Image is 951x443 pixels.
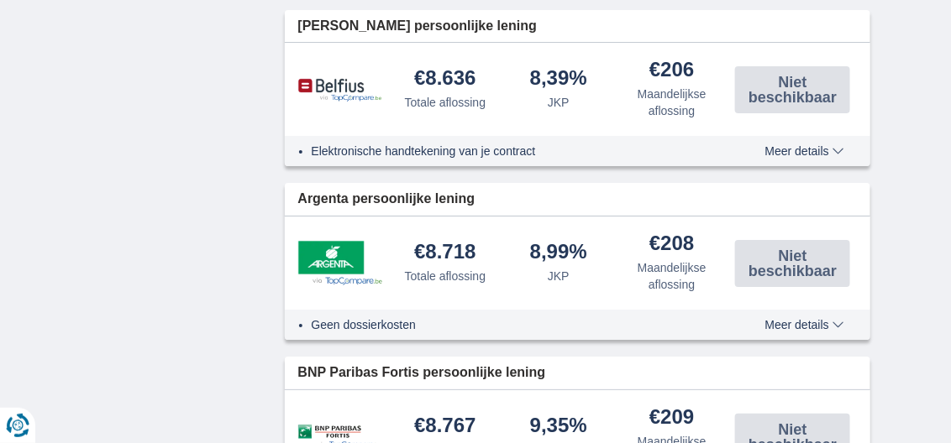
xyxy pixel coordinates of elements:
div: €8.636 [414,68,475,91]
span: Niet beschikbaar [740,248,845,279]
div: €206 [649,60,694,82]
span: BNP Paribas Fortis persoonlijke lening [298,363,546,383]
img: product.pl.alt Belfius [298,78,382,102]
button: Niet beschikbaar [735,240,850,287]
button: Niet beschikbaar [735,66,850,113]
div: 8,39% [530,68,587,91]
span: [PERSON_NAME] persoonlijke lening [298,17,537,36]
li: Elektronische handtekening van je contract [312,143,729,159]
div: JKP [548,94,570,111]
div: Maandelijkse aflossing [622,259,722,293]
div: JKP [548,268,570,284]
div: Totale aflossing [405,94,486,111]
div: Maandelijkse aflossing [622,86,722,119]
button: Meer details [753,144,857,158]
span: Meer details [765,145,844,157]
div: 9,35% [530,415,587,438]
div: €208 [649,233,694,256]
span: Meer details [765,319,844,331]
img: product.pl.alt Argenta [298,241,382,284]
div: Totale aflossing [405,268,486,284]
button: Meer details [753,318,857,331]
div: 8,99% [530,242,587,264]
span: Argenta persoonlijke lening [298,190,475,209]
div: €8.718 [414,242,475,264]
div: €209 [649,407,694,430]
li: Geen dossierkosten [312,316,729,333]
div: €8.767 [414,415,475,438]
span: Niet beschikbaar [740,75,845,105]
